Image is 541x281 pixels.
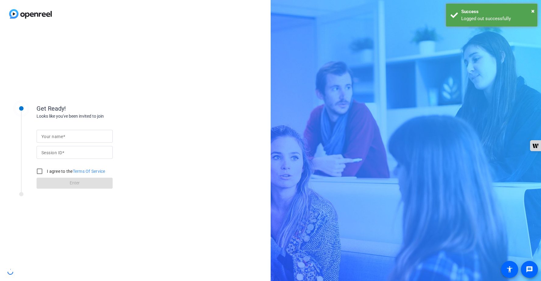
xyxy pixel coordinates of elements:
label: I agree to the [46,168,105,174]
button: Close [531,6,535,16]
a: Terms Of Service [73,169,105,174]
div: Logged out successfully [461,15,533,22]
mat-icon: message [526,266,533,273]
mat-label: Session ID [41,150,62,155]
mat-icon: accessibility [506,266,513,273]
div: Looks like you've been invited to join [37,113,158,119]
div: Get Ready! [37,104,158,113]
div: Success [461,8,533,15]
mat-label: Your name [41,134,63,139]
span: × [531,7,535,15]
